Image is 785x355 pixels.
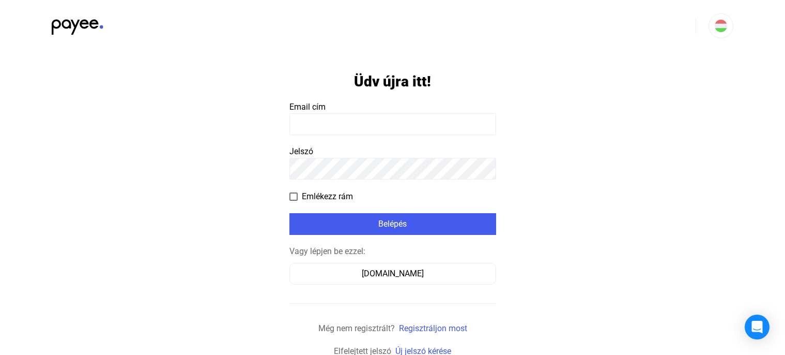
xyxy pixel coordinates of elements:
[318,323,395,333] span: Még nem regisztrált?
[293,268,492,280] div: [DOMAIN_NAME]
[302,190,353,203] span: Emlékezz rám
[289,213,496,235] button: Belépés
[289,263,496,285] button: [DOMAIN_NAME]
[354,72,431,91] h1: Üdv újra itt!
[52,13,103,35] img: black-payee-blue-dot.svg
[715,20,727,32] img: HU
[399,323,467,333] a: Regisztráljon most
[289,269,496,278] a: [DOMAIN_NAME]
[289,146,313,156] span: Jelszó
[289,245,496,258] div: Vagy lépjen be ezzel:
[289,102,326,112] span: Email cím
[293,218,493,230] div: Belépés
[745,315,769,339] div: Open Intercom Messenger
[709,13,733,38] button: HU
